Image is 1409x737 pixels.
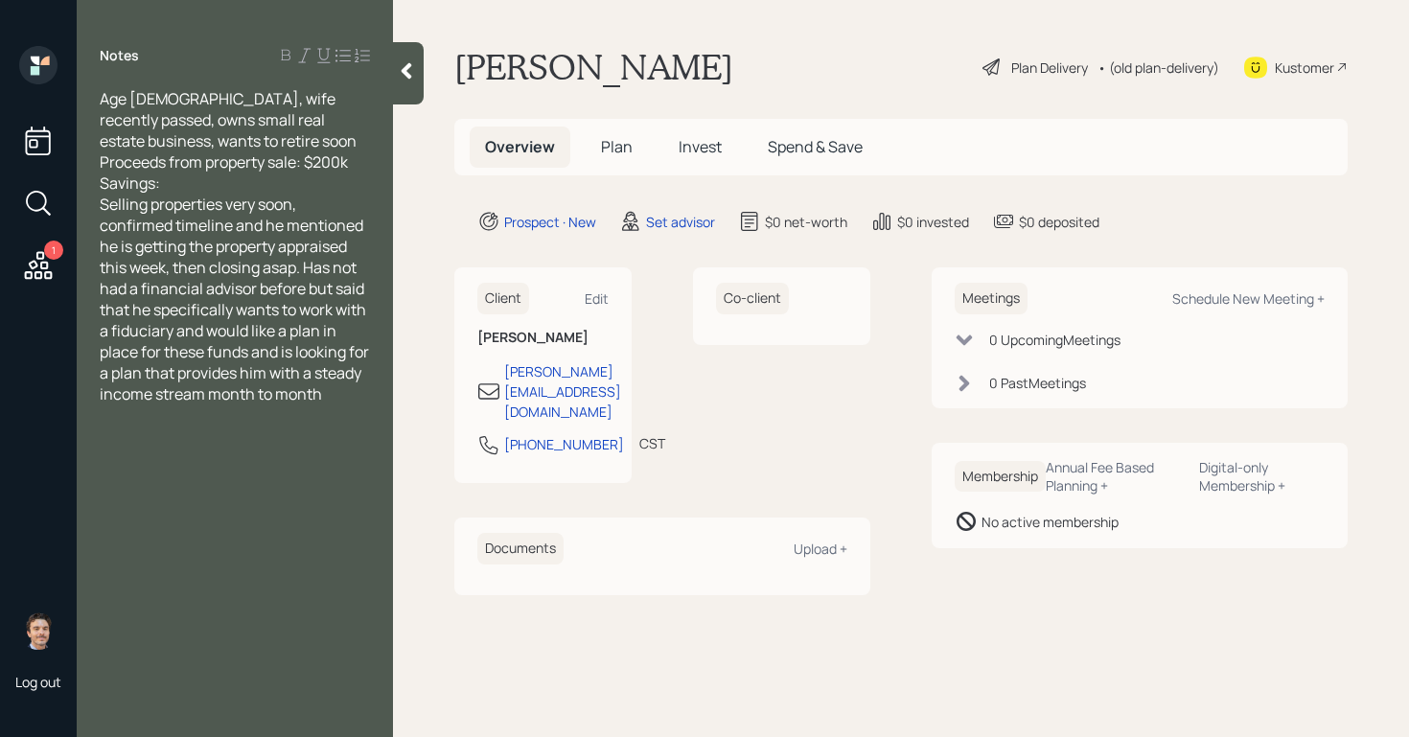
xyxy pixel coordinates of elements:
div: 0 Upcoming Meeting s [989,330,1120,350]
div: Kustomer [1275,58,1334,78]
span: Savings: [100,173,160,194]
div: Digital-only Membership + [1199,458,1325,495]
span: Proceeds from property sale: $200k [100,151,348,173]
div: Prospect · New [504,212,596,232]
div: [PERSON_NAME][EMAIL_ADDRESS][DOMAIN_NAME] [504,361,621,422]
div: $0 deposited [1019,212,1099,232]
div: Upload + [794,540,847,558]
div: Annual Fee Based Planning + [1046,458,1184,495]
span: Invest [679,136,722,157]
div: Log out [15,673,61,691]
h6: Meetings [955,283,1028,314]
div: Set advisor [646,212,715,232]
div: • (old plan-delivery) [1097,58,1219,78]
span: Overview [485,136,555,157]
h6: [PERSON_NAME] [477,330,609,346]
h1: [PERSON_NAME] [454,46,733,88]
label: Notes [100,46,139,65]
span: Plan [601,136,633,157]
h6: Membership [955,461,1046,493]
img: robby-grisanti-headshot.png [19,611,58,650]
div: Plan Delivery [1011,58,1088,78]
div: $0 invested [897,212,969,232]
span: Age [DEMOGRAPHIC_DATA], wife recently passed, owns small real estate business, wants to retire soon [100,88,357,151]
div: No active membership [982,512,1119,532]
h6: Co-client [716,283,789,314]
h6: Documents [477,533,564,564]
div: 0 Past Meeting s [989,373,1086,393]
div: Schedule New Meeting + [1172,289,1325,308]
div: $0 net-worth [765,212,847,232]
span: Selling properties very soon, confirmed timeline and he mentioned he is getting the property appr... [100,194,372,404]
div: 1 [44,241,63,260]
div: CST [639,433,665,453]
h6: Client [477,283,529,314]
div: [PHONE_NUMBER] [504,434,624,454]
span: Spend & Save [768,136,863,157]
div: Edit [585,289,609,308]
